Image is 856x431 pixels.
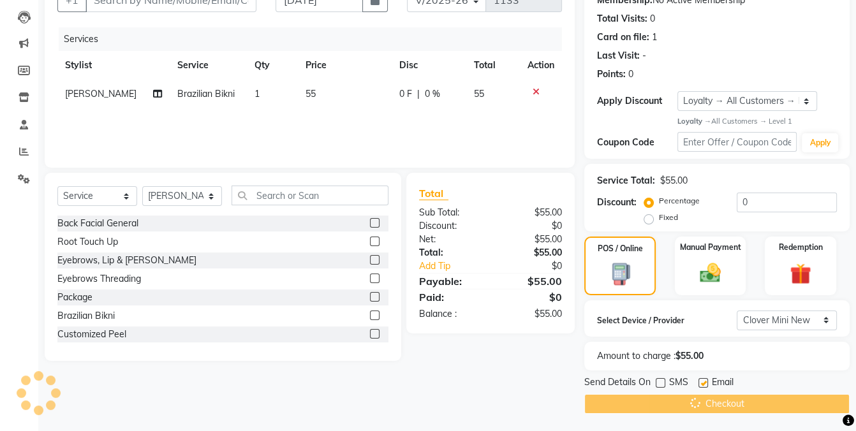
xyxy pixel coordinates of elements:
[491,307,572,321] div: $55.00
[57,254,196,267] div: Eyebrows, Lip & [PERSON_NAME]
[491,219,572,233] div: $0
[410,289,491,305] div: Paid:
[491,289,572,305] div: $0
[491,206,572,219] div: $55.00
[232,186,388,205] input: Search or Scan
[778,242,822,253] label: Redemption
[677,116,837,127] div: All Customers → Level 1
[693,261,728,285] img: _cash.svg
[783,261,818,287] img: _gift.svg
[659,195,700,207] label: Percentage
[57,217,138,230] div: Back Facial General
[410,259,504,273] a: Add Tip
[712,376,734,391] span: Email
[247,51,298,80] th: Qty
[597,68,626,81] div: Points:
[410,233,491,246] div: Net:
[466,51,520,80] th: Total
[679,242,741,253] label: Manual Payment
[474,88,484,99] span: 55
[659,212,678,223] label: Fixed
[642,49,646,62] div: -
[59,27,572,51] div: Services
[677,132,797,152] input: Enter Offer / Coupon Code
[410,307,491,321] div: Balance :
[628,68,633,81] div: 0
[419,187,448,200] span: Total
[410,274,491,289] div: Payable:
[652,31,657,44] div: 1
[597,315,737,326] label: Select Device / Provider
[491,274,572,289] div: $55.00
[298,51,391,80] th: Price
[410,219,491,233] div: Discount:
[650,12,655,26] div: 0
[170,51,247,80] th: Service
[802,133,838,152] button: Apply
[604,262,637,286] img: _pos-terminal.svg
[491,233,572,246] div: $55.00
[597,31,649,44] div: Card on file:
[491,246,572,259] div: $55.00
[597,136,677,149] div: Coupon Code
[57,291,92,304] div: Package
[677,117,711,126] strong: Loyalty →
[410,206,491,219] div: Sub Total:
[410,246,491,259] div: Total:
[504,259,572,273] div: $0
[520,51,562,80] th: Action
[177,88,235,99] span: Brazilian Bikni
[306,88,316,99] span: 55
[597,12,647,26] div: Total Visits:
[597,94,677,108] div: Apply Discount
[57,328,126,341] div: Customized Peel
[399,87,411,101] span: 0 F
[584,376,651,391] span: Send Details On
[65,88,137,99] span: [PERSON_NAME]
[597,174,655,187] div: Service Total:
[675,350,704,362] b: $55.00
[597,196,637,209] div: Discount:
[417,87,419,101] span: |
[669,376,688,391] span: SMS
[391,51,466,80] th: Disc
[660,174,688,187] div: $55.00
[57,272,141,286] div: Eyebrows Threading
[424,87,439,101] span: 0 %
[57,309,115,323] div: Brazilian Bikni
[255,88,260,99] span: 1
[587,349,846,363] div: Amount to charge :
[57,51,170,80] th: Stylist
[598,243,643,254] label: POS / Online
[597,49,640,62] div: Last Visit:
[57,235,118,249] div: Root Touch Up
